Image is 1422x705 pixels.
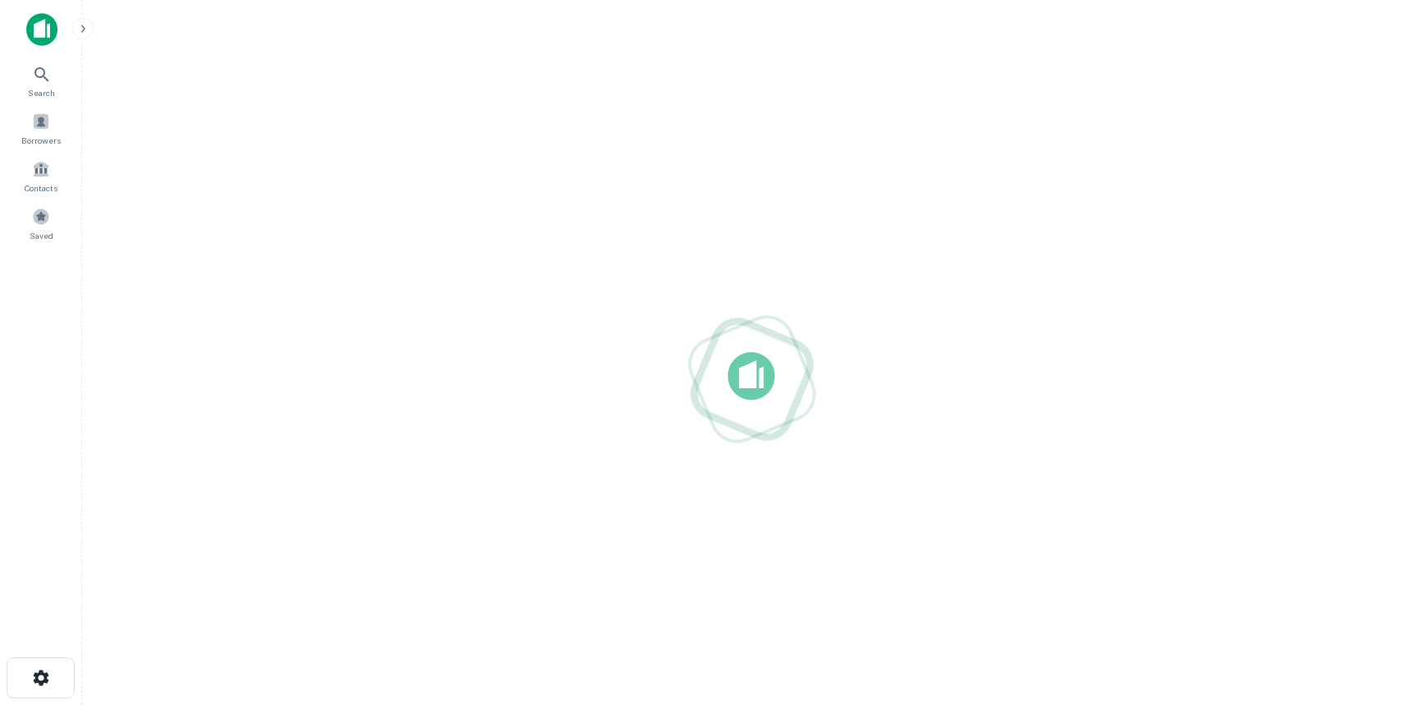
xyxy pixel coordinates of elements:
img: capitalize-icon.png [26,13,57,46]
iframe: Chat Widget [1340,574,1422,652]
span: Borrowers [21,134,61,147]
span: Saved [30,229,53,242]
a: Search [5,58,77,103]
a: Saved [5,201,77,245]
span: Contacts [25,181,57,195]
a: Borrowers [5,106,77,150]
a: Contacts [5,153,77,198]
span: Search [28,86,55,99]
